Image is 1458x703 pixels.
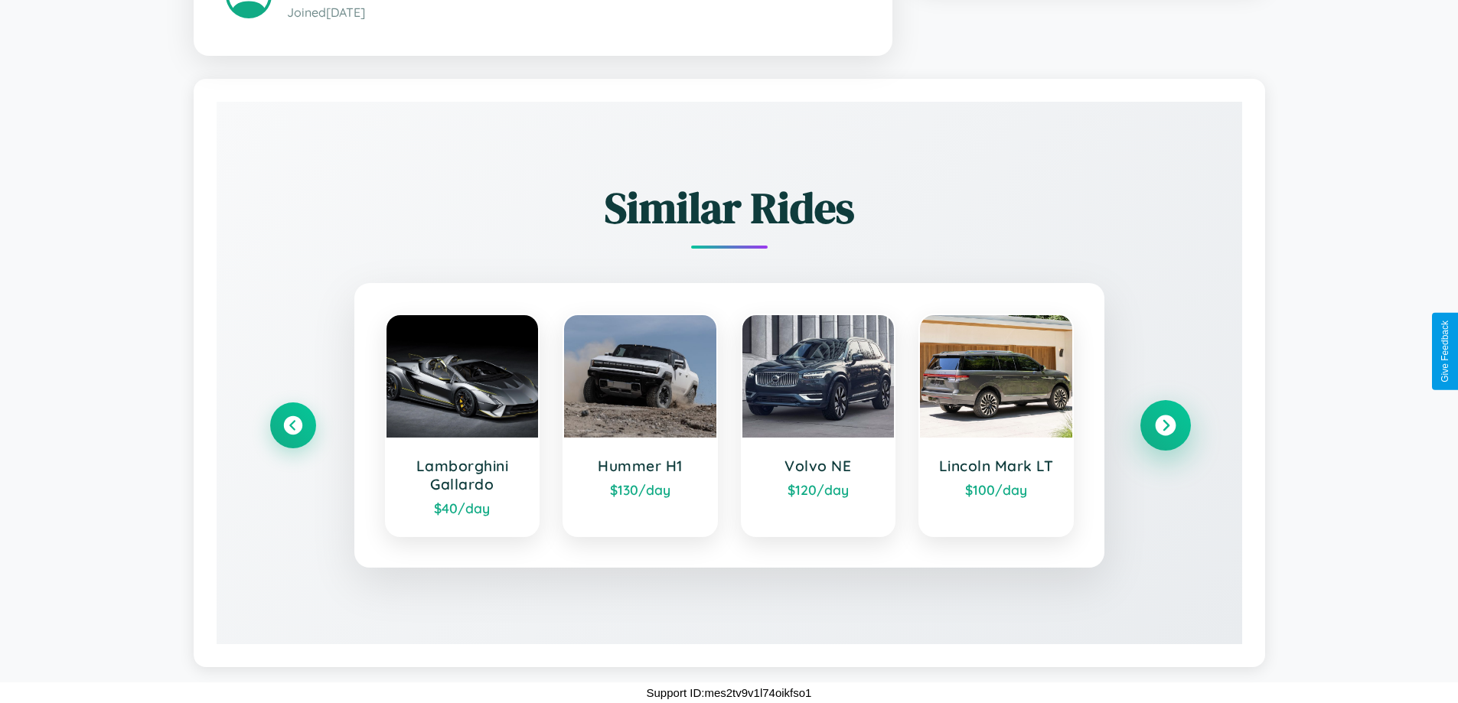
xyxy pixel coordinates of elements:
h3: Hummer H1 [579,457,701,475]
div: Give Feedback [1440,321,1450,382]
p: Support ID: mes2tv9v1l74oikfso1 [647,682,812,703]
div: $ 100 /day [935,481,1057,498]
h3: Lamborghini Gallardo [402,457,524,493]
a: Volvo NE$120/day [741,314,896,537]
p: Joined [DATE] [287,2,860,24]
a: Hummer H1$130/day [563,314,718,537]
a: Lincoln Mark LT$100/day [918,314,1074,537]
div: $ 120 /day [758,481,879,498]
div: $ 130 /day [579,481,701,498]
a: Lamborghini Gallardo$40/day [385,314,540,537]
div: $ 40 /day [402,500,524,516]
h3: Lincoln Mark LT [935,457,1057,475]
h3: Volvo NE [758,457,879,475]
h2: Similar Rides [270,178,1189,237]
